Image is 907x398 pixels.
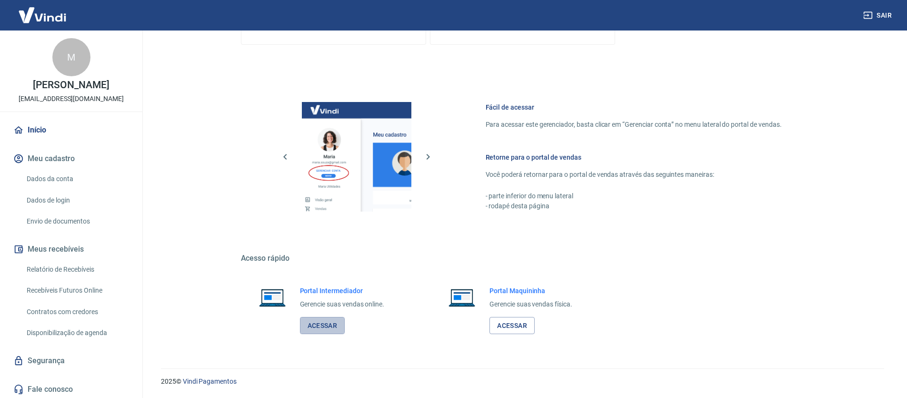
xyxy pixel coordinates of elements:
button: Meus recebíveis [11,239,131,260]
a: Disponibilização de agenda [23,323,131,343]
img: Imagem da dashboard mostrando o botão de gerenciar conta na sidebar no lado esquerdo [302,102,411,212]
img: Imagem de um notebook aberto [252,286,292,309]
a: Segurança [11,350,131,371]
button: Sair [861,7,896,24]
p: [EMAIL_ADDRESS][DOMAIN_NAME] [19,94,124,104]
h6: Portal Maquininha [489,286,572,296]
p: - rodapé desta página [486,201,782,211]
p: Gerencie suas vendas física. [489,299,572,309]
p: [PERSON_NAME] [33,80,109,90]
a: Recebíveis Futuros Online [23,281,131,300]
p: Gerencie suas vendas online. [300,299,385,309]
p: Você poderá retornar para o portal de vendas através das seguintes maneiras: [486,170,782,180]
a: Início [11,120,131,141]
div: M [52,38,90,76]
a: Vindi Pagamentos [183,378,237,385]
p: - parte inferior do menu lateral [486,191,782,201]
h6: Fácil de acessar [486,102,782,112]
a: Envio de documentos [23,212,131,231]
p: 2025 © [161,377,884,387]
a: Dados da conta [23,169,131,189]
h5: Acesso rápido [241,254,805,263]
h6: Retorne para o portal de vendas [486,153,782,162]
a: Dados de login [23,191,131,210]
a: Contratos com credores [23,302,131,322]
p: Para acessar este gerenciador, basta clicar em “Gerenciar conta” no menu lateral do portal de ven... [486,120,782,130]
a: Acessar [489,317,535,335]
h6: Portal Intermediador [300,286,385,296]
button: Meu cadastro [11,148,131,169]
img: Vindi [11,0,73,30]
a: Acessar [300,317,345,335]
img: Imagem de um notebook aberto [442,286,482,309]
a: Relatório de Recebíveis [23,260,131,279]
